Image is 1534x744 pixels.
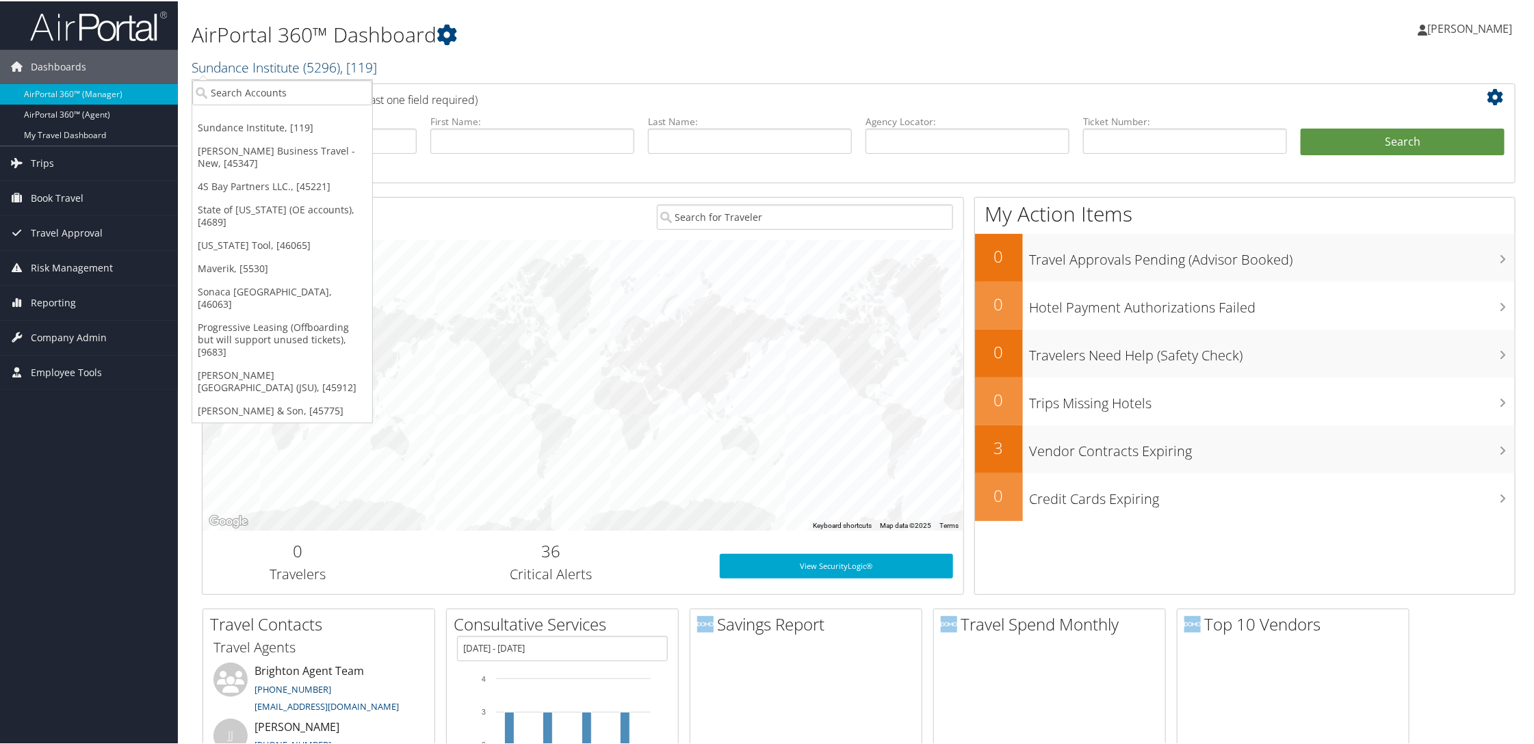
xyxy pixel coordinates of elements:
[975,424,1515,472] a: 3Vendor Contracts Expiring
[192,398,372,421] a: [PERSON_NAME] & Son, [45775]
[1427,20,1512,35] span: [PERSON_NAME]
[31,215,103,249] span: Travel Approval
[1184,611,1409,635] h2: Top 10 Vendors
[403,563,699,583] h3: Critical Alerts
[1301,127,1505,155] button: Search
[192,19,1081,48] h1: AirPortal 360™ Dashboard
[213,85,1395,108] h2: Airtinerary Lookup
[303,57,340,75] span: ( 5296 )
[430,114,634,127] label: First Name:
[975,387,1023,410] h2: 0
[940,520,959,528] a: Terms (opens in new tab)
[881,520,932,528] span: Map data ©2025
[213,538,382,561] h2: 0
[192,79,372,104] input: Search Accounts
[1030,386,1515,412] h3: Trips Missing Hotels
[255,682,331,694] a: [PHONE_NUMBER]
[1030,481,1515,507] h3: Credit Cards Expiring
[648,114,852,127] label: Last Name:
[192,57,377,75] a: Sundance Institute
[1030,290,1515,316] h3: Hotel Payment Authorizations Failed
[192,174,372,197] a: 4S Bay Partners LLC., [45221]
[192,315,372,362] a: Progressive Leasing (Offboarding but will support unused tickets), [9683]
[206,511,251,529] a: Open this area in Google Maps (opens a new window)
[192,138,372,174] a: [PERSON_NAME] Business Travel - New, [45347]
[31,250,113,284] span: Risk Management
[192,279,372,315] a: Sonaca [GEOGRAPHIC_DATA], [46063]
[1418,7,1526,48] a: [PERSON_NAME]
[975,232,1515,280] a: 0Travel Approvals Pending (Advisor Booked)
[1030,242,1515,268] h3: Travel Approvals Pending (Advisor Booked)
[31,319,107,354] span: Company Admin
[697,615,714,631] img: domo-logo.png
[975,376,1515,424] a: 0Trips Missing Hotels
[975,339,1023,362] h2: 0
[1030,434,1515,460] h3: Vendor Contracts Expiring
[1083,114,1287,127] label: Ticket Number:
[31,354,102,388] span: Employee Tools
[975,291,1023,315] h2: 0
[975,243,1023,267] h2: 0
[941,615,957,631] img: domo-logo.png
[975,472,1515,520] a: 0Credit Cards Expiring
[255,699,399,711] a: [EMAIL_ADDRESS][DOMAIN_NAME]
[347,91,478,106] span: (at least one field required)
[192,115,372,138] a: Sundance Institute, [119]
[454,611,678,635] h2: Consultative Services
[657,203,953,228] input: Search for Traveler
[210,611,434,635] h2: Travel Contacts
[482,706,486,715] tspan: 3
[213,563,382,583] h3: Travelers
[866,114,1069,127] label: Agency Locator:
[192,232,372,256] a: [US_STATE] Tool, [46065]
[697,611,922,635] h2: Savings Report
[941,611,1165,635] h2: Travel Spend Monthly
[31,49,86,83] span: Dashboards
[1184,615,1201,631] img: domo-logo.png
[403,538,699,561] h2: 36
[1030,338,1515,364] h3: Travelers Need Help (Safety Check)
[340,57,377,75] span: , [ 119 ]
[720,553,953,577] a: View SecurityLogic®
[31,284,76,319] span: Reporting
[192,256,372,279] a: Maverik, [5530]
[814,520,872,529] button: Keyboard shortcuts
[975,483,1023,506] h2: 0
[192,362,372,398] a: [PERSON_NAME][GEOGRAPHIC_DATA] (JSU), [45912]
[975,198,1515,227] h1: My Action Items
[31,180,83,214] span: Book Travel
[207,661,431,717] li: Brighton Agent Team
[975,435,1023,458] h2: 3
[213,637,424,656] h3: Travel Agents
[975,328,1515,376] a: 0Travelers Need Help (Safety Check)
[482,674,486,682] tspan: 4
[30,9,167,41] img: airportal-logo.png
[975,280,1515,328] a: 0Hotel Payment Authorizations Failed
[31,145,54,179] span: Trips
[192,197,372,232] a: State of [US_STATE] (OE accounts), [4689]
[206,511,251,529] img: Google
